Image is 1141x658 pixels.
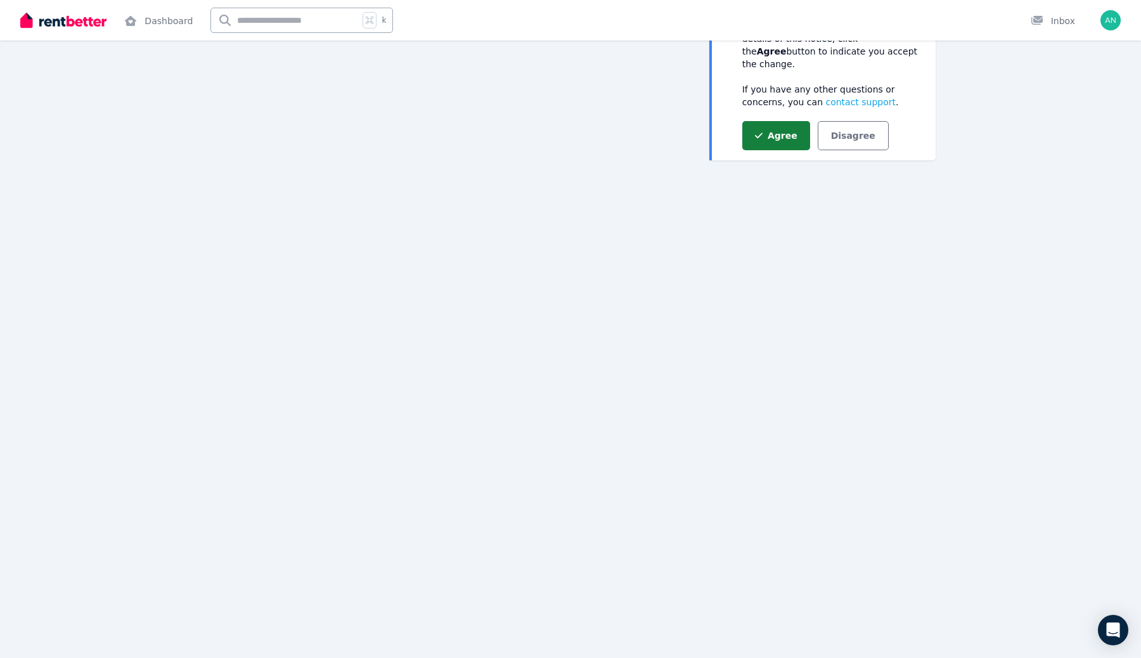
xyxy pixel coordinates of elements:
[757,46,787,56] strong: Agree
[382,15,386,25] span: k
[1031,15,1075,27] div: Inbox
[20,11,106,30] img: RentBetter
[825,97,896,107] span: contact support
[818,121,889,150] button: Disagree
[742,83,925,108] p: If you have any other questions or concerns, you can .
[742,121,810,150] button: Agree
[742,20,925,70] p: Once you have read and agree to the details of this notice, click the button to indicate you acce...
[1098,615,1128,645] div: Open Intercom Messenger
[1100,10,1121,30] img: Anand Badola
